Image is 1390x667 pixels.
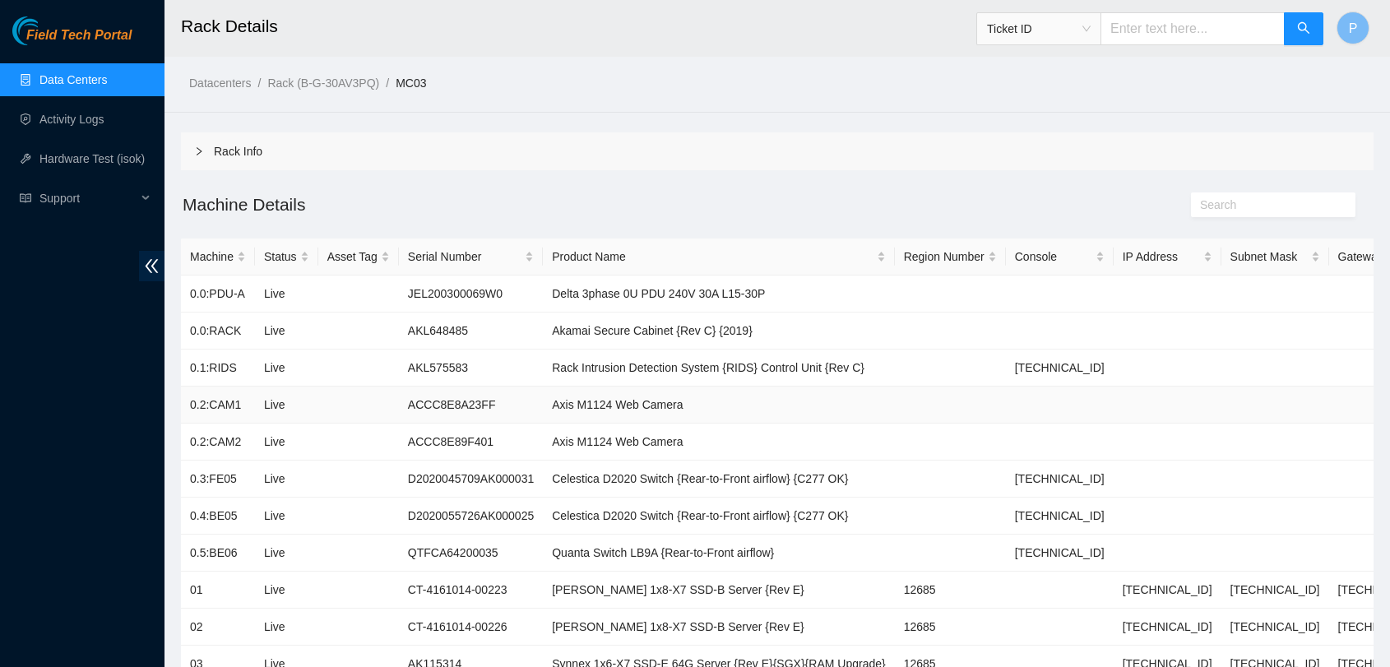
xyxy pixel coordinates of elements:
td: JEL200300069W0 [399,276,543,313]
input: Enter text here... [1100,12,1285,45]
span: Field Tech Portal [26,28,132,44]
a: MC03 [396,76,426,90]
span: Ticket ID [987,16,1091,41]
a: Rack (B-G-30AV3PQ) [267,76,379,90]
span: read [20,192,31,204]
td: [TECHNICAL_ID] [1221,572,1329,609]
span: double-left [139,251,164,281]
td: 0.0:RACK [181,313,255,350]
td: 12685 [895,609,1006,646]
td: Live [255,535,318,572]
td: [TECHNICAL_ID] [1114,572,1221,609]
span: right [194,146,204,156]
td: Live [255,609,318,646]
td: CT-4161014-00226 [399,609,543,646]
td: Celestica D2020 Switch {Rear-to-Front airflow} {C277 OK} [543,498,894,535]
a: Activity Logs [39,113,104,126]
td: [TECHNICAL_ID] [1221,609,1329,646]
td: Quanta Switch LB9A {Rear-to-Front airflow} [543,535,894,572]
td: D2020045709AK000031 [399,461,543,498]
span: / [386,76,389,90]
input: Search [1200,196,1333,214]
td: [PERSON_NAME] 1x8-X7 SSD-B Server {Rev E} [543,572,894,609]
button: P [1337,12,1369,44]
td: Live [255,350,318,387]
td: 0.5:BE06 [181,535,255,572]
td: AKL575583 [399,350,543,387]
td: 0.3:FE05 [181,461,255,498]
a: Akamai TechnologiesField Tech Portal [12,30,132,51]
td: 0.2:CAM1 [181,387,255,424]
td: Akamai Secure Cabinet {Rev C} {2019} [543,313,894,350]
td: Live [255,313,318,350]
td: CT-4161014-00223 [399,572,543,609]
td: Live [255,424,318,461]
td: Delta 3phase 0U PDU 240V 30A L15-30P [543,276,894,313]
td: Axis M1124 Web Camera [543,424,894,461]
td: Celestica D2020 Switch {Rear-to-Front airflow} {C277 OK} [543,461,894,498]
td: 0.0:PDU-A [181,276,255,313]
span: search [1297,21,1310,37]
td: AKL648485 [399,313,543,350]
a: Hardware Test (isok) [39,152,145,165]
td: ACCC8E8A23FF [399,387,543,424]
td: 02 [181,609,255,646]
h2: Machine Details [181,191,1076,218]
span: / [257,76,261,90]
span: P [1349,18,1358,39]
td: D2020055726AK000025 [399,498,543,535]
button: search [1284,12,1323,45]
td: [TECHNICAL_ID] [1006,498,1114,535]
td: 0.1:RIDS [181,350,255,387]
td: Rack Intrusion Detection System {RIDS} Control Unit {Rev C} [543,350,894,387]
td: Live [255,498,318,535]
td: 0.4:BE05 [181,498,255,535]
td: [TECHNICAL_ID] [1006,350,1114,387]
a: Data Centers [39,73,107,86]
td: [TECHNICAL_ID] [1006,535,1114,572]
img: Akamai Technologies [12,16,83,45]
td: Live [255,572,318,609]
td: 12685 [895,572,1006,609]
td: 0.2:CAM2 [181,424,255,461]
a: Datacenters [189,76,251,90]
td: [TECHNICAL_ID] [1006,461,1114,498]
div: Rack Info [181,132,1374,170]
td: [TECHNICAL_ID] [1114,609,1221,646]
td: Live [255,276,318,313]
td: Live [255,387,318,424]
td: 01 [181,572,255,609]
span: Support [39,182,137,215]
td: [PERSON_NAME] 1x8-X7 SSD-B Server {Rev E} [543,609,894,646]
td: Live [255,461,318,498]
td: Axis M1124 Web Camera [543,387,894,424]
td: ACCC8E89F401 [399,424,543,461]
td: QTFCA64200035 [399,535,543,572]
